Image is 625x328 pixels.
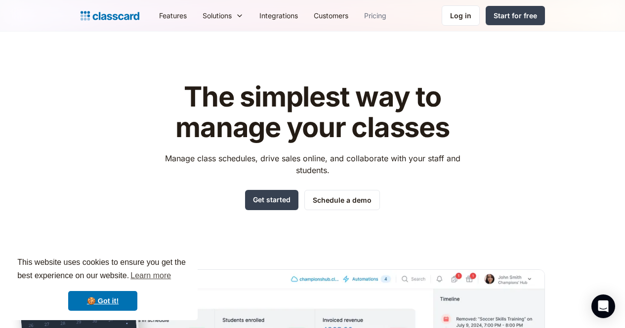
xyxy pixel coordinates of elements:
a: learn more about cookies [129,268,172,283]
div: cookieconsent [8,247,198,320]
p: Manage class schedules, drive sales online, and collaborate with your staff and students. [156,152,469,176]
span: This website uses cookies to ensure you get the best experience on our website. [17,256,188,283]
div: Solutions [203,10,232,21]
a: Integrations [251,4,306,27]
a: home [81,9,139,23]
a: Start for free [486,6,545,25]
a: Customers [306,4,356,27]
div: Solutions [195,4,251,27]
div: Open Intercom Messenger [591,294,615,318]
h1: The simplest way to manage your classes [156,82,469,143]
a: dismiss cookie message [68,291,137,311]
a: Pricing [356,4,394,27]
a: Features [151,4,195,27]
div: Start for free [494,10,537,21]
a: Schedule a demo [304,190,380,210]
a: Log in [442,5,480,26]
a: Get started [245,190,298,210]
div: Log in [450,10,471,21]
